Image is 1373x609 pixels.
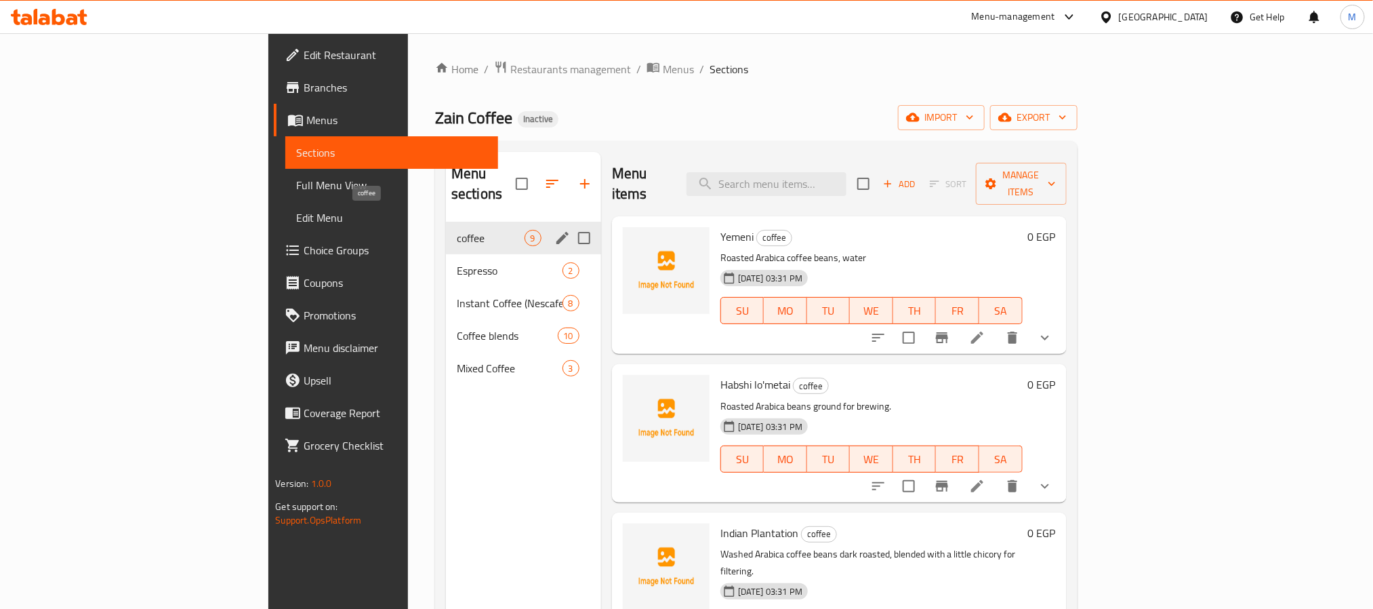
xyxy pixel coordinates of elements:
button: show more [1029,321,1061,354]
a: Sections [285,136,497,169]
span: TU [813,450,845,469]
span: Menus [306,112,487,128]
span: MO [769,450,802,469]
span: Add [881,176,918,192]
button: TH [893,446,937,473]
a: Promotions [274,299,497,332]
span: Edit Menu [296,210,487,226]
span: Select to update [895,472,923,500]
a: Edit Restaurant [274,39,497,71]
div: items [525,230,541,246]
a: Full Menu View [285,169,497,201]
span: [DATE] 03:31 PM [733,272,808,285]
span: Zain Coffee [435,102,512,133]
span: Mixed Coffee [457,360,562,376]
span: coffee [794,378,828,394]
span: SU [726,301,758,321]
div: items [558,328,579,344]
span: Upsell [304,372,487,389]
span: 8 [563,297,579,310]
a: Menus [647,60,694,78]
span: Habshi lo'metai [720,374,790,395]
span: coffee [457,230,525,246]
span: TH [899,301,931,321]
span: Sections [296,144,487,161]
h2: Menu items [612,163,670,204]
span: Coverage Report [304,405,487,421]
span: 10 [558,330,579,342]
span: Select to update [895,323,923,352]
button: delete [996,321,1029,354]
button: SA [979,297,1023,324]
button: WE [850,446,893,473]
a: Restaurants management [494,60,631,78]
span: Full Menu View [296,177,487,193]
span: FR [941,301,974,321]
span: [DATE] 03:31 PM [733,420,808,433]
svg: Show Choices [1037,478,1053,494]
span: WE [855,450,888,469]
button: FR [936,446,979,473]
div: Inactive [518,111,558,127]
button: Add [878,174,921,195]
span: Coupons [304,275,487,291]
nav: breadcrumb [435,60,1078,78]
a: Branches [274,71,497,104]
button: edit [552,228,573,248]
span: Select section first [921,174,976,195]
a: Menu disclaimer [274,332,497,364]
button: sort-choices [862,470,895,503]
button: SU [720,446,764,473]
span: Inactive [518,113,558,125]
button: sort-choices [862,321,895,354]
span: Select section [849,170,878,198]
a: Coupons [274,267,497,299]
span: SA [985,450,1017,469]
button: SU [720,297,764,324]
button: Branch-specific-item [926,470,958,503]
span: M [1349,9,1357,24]
span: Espresso [457,262,562,279]
span: Get support on: [275,498,337,515]
div: items [562,360,579,376]
span: 1.0.0 [311,475,332,492]
button: SA [979,446,1023,473]
div: items [562,295,579,311]
span: SU [726,450,758,469]
span: WE [855,301,888,321]
div: coffee [793,378,829,394]
button: export [990,105,1078,130]
span: Choice Groups [304,242,487,258]
span: 9 [525,232,541,245]
span: Edit Restaurant [304,47,487,63]
li: / [636,61,641,77]
h6: 0 EGP [1028,227,1056,246]
span: Menus [663,61,694,77]
span: Instant Coffee (Nescafe) [457,295,562,311]
div: Instant Coffee (Nescafe)8 [446,287,601,319]
button: Manage items [976,163,1067,205]
img: Yemeni [623,227,710,314]
a: Support.OpsPlatform [275,511,361,529]
button: Add section [569,168,601,200]
span: coffee [757,230,792,245]
span: export [1001,109,1067,126]
span: Menu disclaimer [304,340,487,356]
div: items [562,262,579,279]
a: Coverage Report [274,397,497,429]
button: Branch-specific-item [926,321,958,354]
div: coffee [756,230,792,246]
span: Coffee blends [457,328,558,344]
span: Branches [304,79,487,96]
span: FR [941,450,974,469]
p: Roasted Arabica coffee beans, water [720,250,1023,267]
span: Select all sections [508,170,536,198]
span: Grocery Checklist [304,437,487,454]
span: TH [899,450,931,469]
div: Coffee blends10 [446,319,601,352]
a: Grocery Checklist [274,429,497,462]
